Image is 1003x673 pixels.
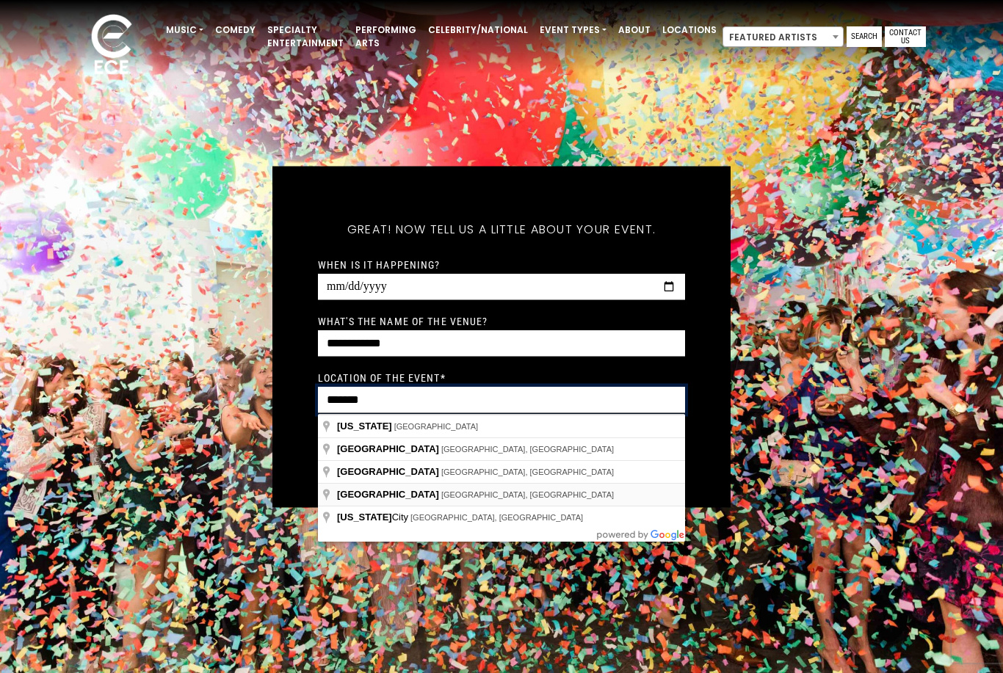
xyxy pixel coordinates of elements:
[209,18,261,43] a: Comedy
[723,27,843,48] span: Featured Artists
[318,258,441,271] label: When is it happening?
[337,512,392,523] span: [US_STATE]
[847,26,882,47] a: Search
[612,18,656,43] a: About
[160,18,209,43] a: Music
[318,203,685,255] h5: Great! Now tell us a little about your event.
[656,18,723,43] a: Locations
[394,422,479,431] span: [GEOGRAPHIC_DATA]
[261,18,350,56] a: Specialty Entertainment
[723,26,844,47] span: Featured Artists
[337,466,439,477] span: [GEOGRAPHIC_DATA]
[337,443,439,454] span: [GEOGRAPHIC_DATA]
[410,513,583,522] span: [GEOGRAPHIC_DATA], [GEOGRAPHIC_DATA]
[318,371,446,384] label: Location of the event
[441,445,614,454] span: [GEOGRAPHIC_DATA], [GEOGRAPHIC_DATA]
[441,468,614,476] span: [GEOGRAPHIC_DATA], [GEOGRAPHIC_DATA]
[441,490,614,499] span: [GEOGRAPHIC_DATA], [GEOGRAPHIC_DATA]
[75,10,148,81] img: ece_new_logo_whitev2-1.png
[337,489,439,500] span: [GEOGRAPHIC_DATA]
[337,421,392,432] span: [US_STATE]
[885,26,926,47] a: Contact Us
[422,18,534,43] a: Celebrity/National
[534,18,612,43] a: Event Types
[318,314,488,327] label: What's the name of the venue?
[337,512,410,523] span: City
[350,18,422,56] a: Performing Arts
